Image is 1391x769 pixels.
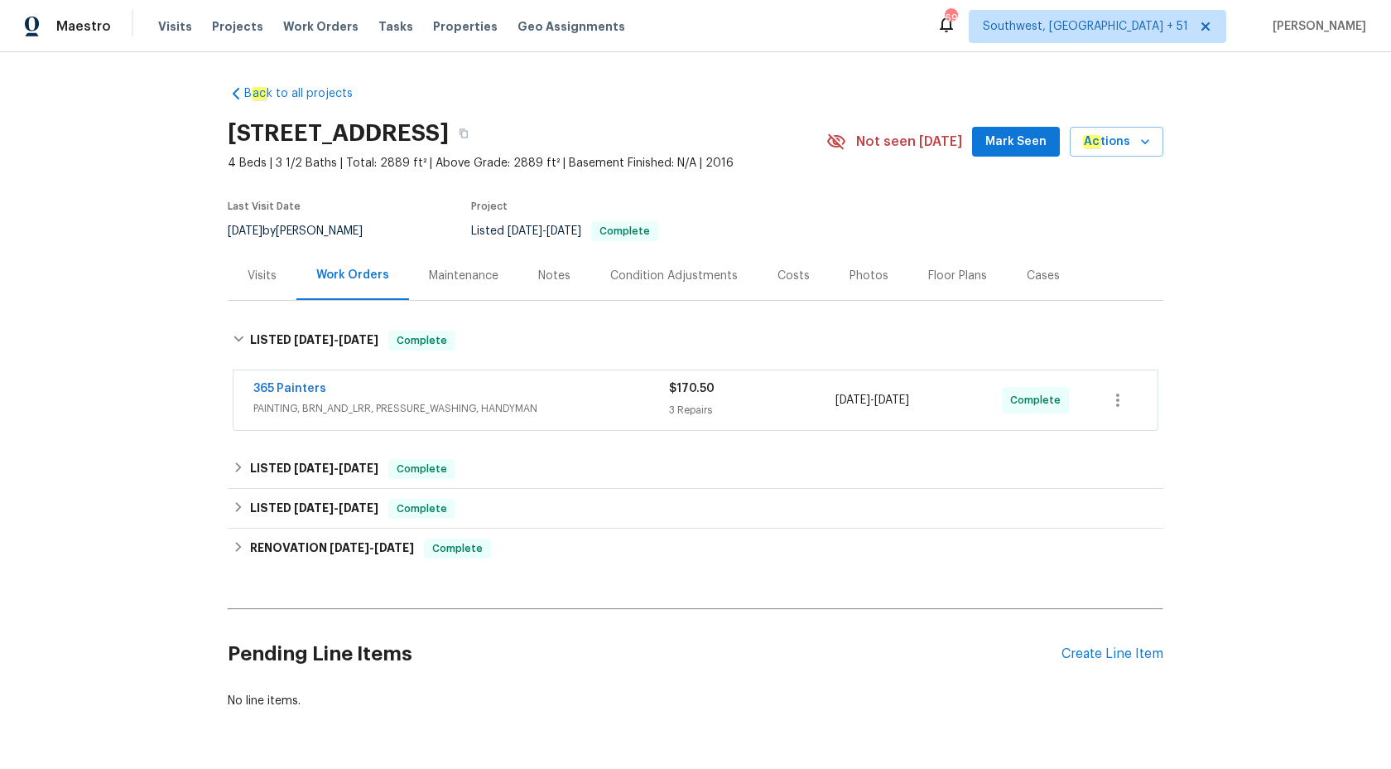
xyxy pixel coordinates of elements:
span: $170.50 [669,383,715,394]
span: - [294,462,378,474]
span: B k to all projects [244,85,353,102]
div: Cases [1027,268,1060,284]
div: Visits [248,268,277,284]
span: 4 Beds | 3 1/2 Baths | Total: 2889 ft² | Above Grade: 2889 ft² | Basement Finished: N/A | 2016 [228,155,826,172]
span: - [835,392,909,409]
span: Projects [212,18,263,35]
div: 690 [945,10,956,27]
div: No line items. [228,693,1163,709]
span: Work Orders [283,18,359,35]
span: Complete [593,226,657,236]
div: Condition Adjustments [610,268,738,284]
h6: LISTED [250,459,378,479]
span: [DATE] [294,334,334,346]
span: [DATE] [339,462,378,474]
span: Tasks [378,21,413,32]
span: Not seen [DATE] [856,133,962,150]
div: by [PERSON_NAME] [228,221,383,241]
a: Back to all projects [228,85,387,102]
div: Photos [850,268,888,284]
div: Floor Plans [928,268,987,284]
div: Costs [777,268,810,284]
div: LISTED [DATE]-[DATE]Complete [228,489,1163,529]
span: Complete [390,501,454,517]
span: [DATE] [294,462,334,474]
button: Actions [1070,127,1163,157]
span: Complete [390,332,454,349]
span: [DATE] [546,225,581,237]
span: Project [471,201,508,211]
span: [DATE] [330,542,369,554]
div: Notes [538,268,570,284]
span: Complete [426,540,489,557]
span: Southwest, [GEOGRAPHIC_DATA] + 51 [983,18,1188,35]
span: - [330,542,414,554]
div: Create Line Item [1061,646,1163,662]
span: [DATE] [835,394,870,406]
h6: LISTED [250,499,378,519]
span: [DATE] [228,225,262,237]
span: [DATE] [508,225,542,237]
span: [PERSON_NAME] [1266,18,1366,35]
span: Complete [1010,392,1067,409]
div: LISTED [DATE]-[DATE]Complete [228,449,1163,489]
div: RENOVATION [DATE]-[DATE]Complete [228,529,1163,568]
div: LISTED [DATE]-[DATE]Complete [228,314,1163,367]
span: [DATE] [374,542,414,554]
div: Maintenance [429,268,498,284]
span: [DATE] [294,502,334,514]
button: Copy Address [449,118,479,148]
span: Last Visit Date [228,201,301,211]
span: - [294,334,378,346]
span: [DATE] [874,394,909,406]
h2: [STREET_ADDRESS] [228,125,449,142]
span: Properties [433,18,498,35]
em: Ac [1083,135,1100,148]
span: Mark Seen [985,132,1047,152]
h6: LISTED [250,331,378,351]
span: Visits [158,18,192,35]
span: [DATE] [339,502,378,514]
h6: RENOVATION [250,539,414,559]
span: Complete [390,461,454,477]
h2: Pending Line Items [228,616,1061,693]
span: Maestro [56,18,111,35]
a: 365 Painters [253,383,326,394]
span: tions [1083,132,1130,152]
em: ac [252,87,267,100]
div: Work Orders [316,267,389,283]
span: - [508,225,581,237]
span: - [294,502,378,514]
span: Listed [471,225,658,237]
span: PAINTING, BRN_AND_LRR, PRESSURE_WASHING, HANDYMAN [253,400,669,417]
span: [DATE] [339,334,378,346]
span: Geo Assignments [517,18,625,35]
button: Mark Seen [972,127,1060,157]
div: 3 Repairs [669,402,835,418]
